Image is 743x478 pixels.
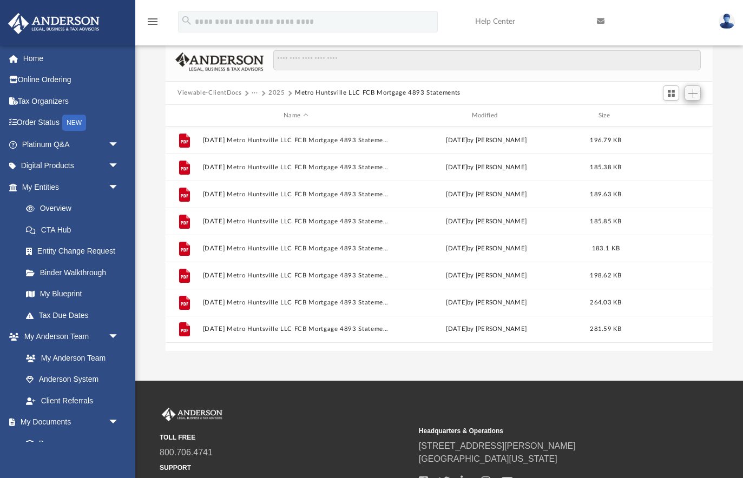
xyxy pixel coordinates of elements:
a: Client Referrals [15,390,130,411]
span: arrow_drop_down [108,411,130,434]
small: TOLL FREE [160,433,411,442]
a: Home [8,48,135,69]
div: [DATE] by [PERSON_NAME] [393,298,580,308]
div: [DATE] by [PERSON_NAME] [393,217,580,227]
input: Search files and folders [273,50,701,70]
button: Add [685,85,701,101]
a: Entity Change Request [15,241,135,262]
a: Binder Walkthrough [15,262,135,283]
img: User Pic [719,14,735,29]
div: id [632,111,708,121]
button: Metro Huntsville LLC FCB Mortgage 4893 Statements [295,88,461,98]
a: Tax Due Dates [15,304,135,326]
img: Anderson Advisors Platinum Portal [5,13,103,34]
button: ··· [252,88,259,98]
div: [DATE] by [PERSON_NAME] [393,190,580,200]
button: 2025 [268,88,285,98]
a: Box [15,433,124,454]
span: arrow_drop_down [108,326,130,348]
a: My Blueprint [15,283,130,305]
a: My Anderson Team [15,347,124,369]
span: 185.85 KB [590,218,621,224]
div: Name [202,111,389,121]
small: SUPPORT [160,463,411,473]
a: Order StatusNEW [8,112,135,134]
span: 198.62 KB [590,273,621,278]
img: Anderson Advisors Platinum Portal [160,408,225,422]
button: Viewable-ClientDocs [177,88,241,98]
a: My Documentsarrow_drop_down [8,411,130,433]
a: Platinum Q&Aarrow_drop_down [8,134,135,155]
button: [DATE] Metro Huntsville LLC FCB Mortgage 4893 Statement.pdf [203,326,389,333]
a: Anderson System [15,369,130,390]
span: arrow_drop_down [108,176,130,198]
div: id [170,111,198,121]
span: 264.03 KB [590,300,621,306]
div: [DATE] by [PERSON_NAME] [393,163,580,172]
i: search [181,15,193,26]
button: [DATE] Metro Huntsville LLC FCB Mortgage 4893 Statement.pdf [203,245,389,252]
a: Online Ordering [8,69,135,91]
div: [DATE] by [PERSON_NAME] [393,136,580,145]
small: Headquarters & Operations [419,426,670,436]
button: [DATE] Metro Huntsville LLC FCB Mortgage 4893 Statement.pdf [203,137,389,144]
span: arrow_drop_down [108,155,130,177]
i: menu [146,15,159,28]
a: My Entitiesarrow_drop_down [8,176,135,198]
a: Tax Organizers [8,90,135,112]
div: Modified [393,111,580,121]
a: [GEOGRAPHIC_DATA][US_STATE] [419,454,557,463]
button: [DATE] Metro Huntsville LLC FCB Mortgage 4893 Statement.pdf [203,272,389,279]
a: Overview [15,198,135,220]
a: CTA Hub [15,219,135,241]
div: [DATE] by [PERSON_NAME] [393,244,580,254]
button: [DATE] Metro Huntsville LLC FCB Mortgage 4893 Statement.pdf [203,218,389,225]
a: My Anderson Teamarrow_drop_down [8,326,130,348]
a: 800.706.4741 [160,448,213,457]
span: 183.1 KB [592,245,620,251]
button: Switch to Grid View [663,85,679,101]
a: [STREET_ADDRESS][PERSON_NAME] [419,441,576,450]
span: arrow_drop_down [108,134,130,156]
div: NEW [62,115,86,131]
span: 281.59 KB [590,327,621,333]
div: Size [584,111,628,121]
div: [DATE] by [PERSON_NAME] [393,325,580,335]
a: menu [146,21,159,28]
span: 196.79 KB [590,137,621,143]
span: 189.63 KB [590,191,621,197]
span: 185.38 KB [590,164,621,170]
div: grid [166,127,713,350]
button: [DATE] Metro Huntsville LLC FCB Mortgage 4893 Statement.pdf [203,191,389,198]
button: [DATE] Metro Huntsville LLC FCB Mortgage 4893 Statement.pdf [203,299,389,306]
div: [DATE] by [PERSON_NAME] [393,271,580,281]
button: [DATE] Metro Huntsville LLC FCB Mortgage 4893 Statement.pdf [203,164,389,171]
a: Digital Productsarrow_drop_down [8,155,135,177]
